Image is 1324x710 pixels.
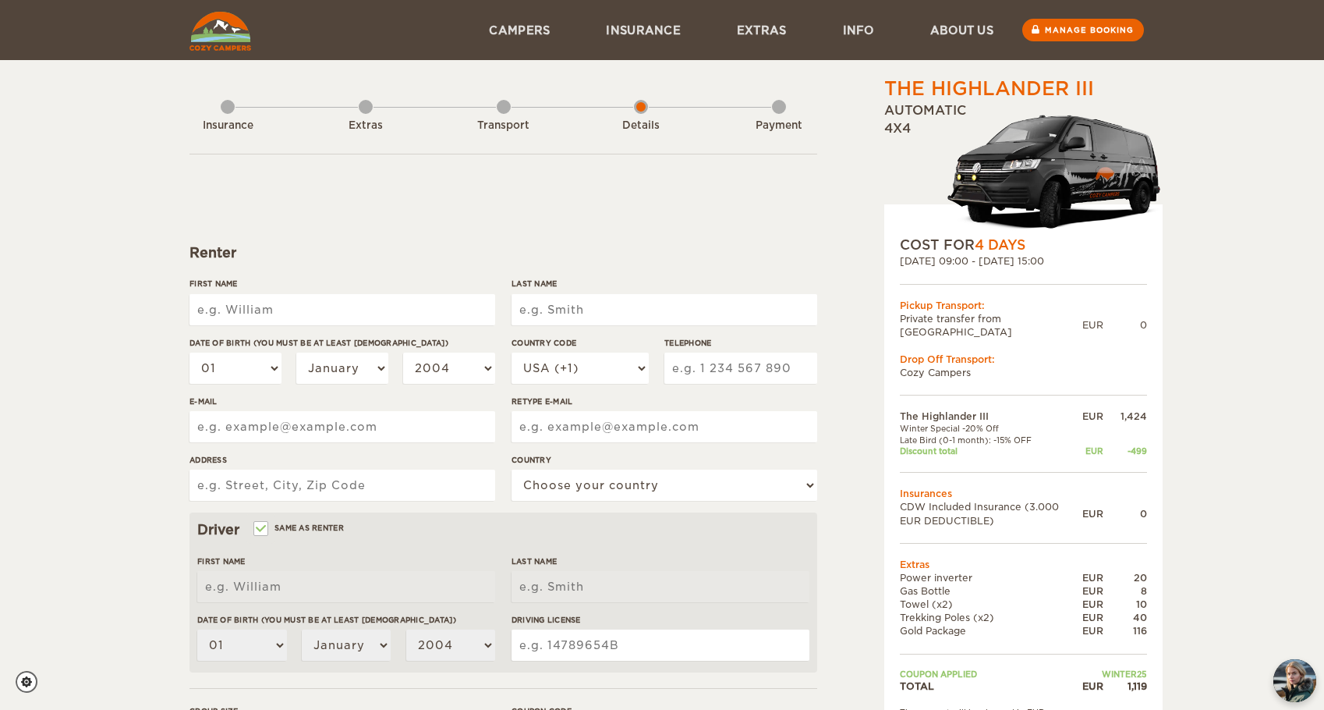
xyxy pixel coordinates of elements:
[1103,571,1147,584] div: 20
[1082,584,1103,598] div: EUR
[1082,318,1103,332] div: EUR
[900,299,1147,312] div: Pickup Transport:
[189,278,495,289] label: First Name
[512,396,817,407] label: Retype E-mail
[197,520,809,539] div: Driver
[1082,598,1103,611] div: EUR
[884,76,1094,102] div: The Highlander III
[512,337,649,349] label: Country Code
[185,119,271,133] div: Insurance
[1022,19,1144,41] a: Manage booking
[1082,611,1103,624] div: EUR
[189,396,495,407] label: E-mail
[461,119,547,133] div: Transport
[323,119,409,133] div: Extras
[512,278,817,289] label: Last Name
[1082,571,1103,584] div: EUR
[1082,624,1103,637] div: EUR
[900,236,1147,254] div: COST FOR
[1103,624,1147,637] div: 116
[197,571,495,602] input: e.g. William
[1103,507,1147,520] div: 0
[900,584,1082,598] td: Gas Bottle
[1103,410,1147,423] div: 1,424
[900,680,1082,693] td: TOTAL
[189,337,495,349] label: Date of birth (You must be at least [DEMOGRAPHIC_DATA])
[900,669,1082,680] td: Coupon applied
[1082,446,1103,456] div: EUR
[900,571,1082,584] td: Power inverter
[900,446,1082,456] td: Discount total
[1273,659,1316,702] img: Freyja at Cozy Campers
[900,624,1082,637] td: Gold Package
[197,614,495,626] label: Date of birth (You must be at least [DEMOGRAPHIC_DATA])
[900,423,1082,434] td: Winter Special -20% Off
[16,671,48,693] a: Cookie settings
[900,435,1082,446] td: Late Bird (0-1 month): -15% OFF
[512,556,809,567] label: Last Name
[1082,669,1147,680] td: WINTER25
[512,294,817,325] input: e.g. Smith
[884,102,1163,236] div: Automatic 4x4
[189,470,495,501] input: e.g. Street, City, Zip Code
[1103,611,1147,624] div: 40
[255,520,344,535] label: Same as renter
[512,630,809,661] input: e.g. 14789654B
[1082,680,1103,693] div: EUR
[900,487,1147,500] td: Insurances
[900,500,1082,527] td: CDW Included Insurance (3.000 EUR DEDUCTIBLE)
[1103,598,1147,611] div: 10
[189,12,251,51] img: Cozy Campers
[255,525,265,535] input: Same as renter
[598,119,684,133] div: Details
[1082,507,1103,520] div: EUR
[1082,410,1103,423] div: EUR
[512,614,809,626] label: Driving License
[900,558,1147,571] td: Extras
[189,243,817,262] div: Renter
[900,611,1082,624] td: Trekking Poles (x2)
[900,254,1147,268] div: [DATE] 09:00 - [DATE] 15:00
[900,410,1082,423] td: The Highlander III
[1103,318,1147,332] div: 0
[947,107,1163,236] img: stor-langur-4.png
[900,353,1147,366] div: Drop Off Transport:
[736,119,822,133] div: Payment
[189,411,495,442] input: e.g. example@example.com
[1103,446,1147,456] div: -499
[512,454,817,466] label: Country
[512,411,817,442] input: e.g. example@example.com
[1103,584,1147,598] div: 8
[975,237,1025,253] span: 4 Days
[900,366,1147,379] td: Cozy Campers
[664,353,817,384] input: e.g. 1 234 567 890
[900,312,1082,339] td: Private transfer from [GEOGRAPHIC_DATA]
[189,294,495,325] input: e.g. William
[1273,659,1316,702] button: chat-button
[512,571,809,602] input: e.g. Smith
[197,556,495,567] label: First Name
[900,598,1082,611] td: Towel (x2)
[1103,680,1147,693] div: 1,119
[664,337,817,349] label: Telephone
[189,454,495,466] label: Address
